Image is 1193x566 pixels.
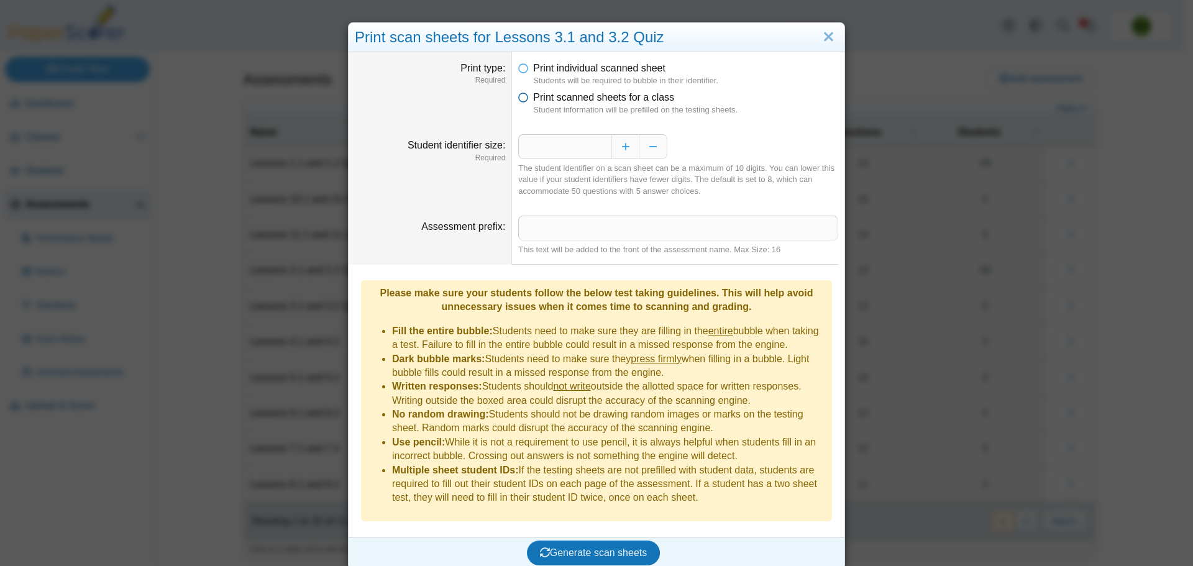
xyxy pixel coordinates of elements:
[392,409,489,419] b: No random drawing:
[392,381,482,391] b: Written responses:
[819,27,838,48] a: Close
[392,408,826,436] li: Students should not be drawing random images or marks on the testing sheet. Random marks could di...
[639,134,667,159] button: Decrease
[392,352,826,380] li: Students need to make sure they when filling in a bubble. Light bubble fills could result in a mi...
[392,326,493,336] b: Fill the entire bubble:
[460,63,505,73] label: Print type
[355,75,505,86] dfn: Required
[533,104,838,116] dfn: Student information will be prefilled on the testing sheets.
[708,326,733,336] u: entire
[553,381,590,391] u: not write
[392,437,445,447] b: Use pencil:
[392,465,519,475] b: Multiple sheet student IDs:
[631,354,682,364] u: press firmly
[392,463,826,505] li: If the testing sheets are not prefilled with student data, students are required to fill out thei...
[392,380,826,408] li: Students should outside the allotted space for written responses. Writing outside the boxed area ...
[533,75,838,86] dfn: Students will be required to bubble in their identifier.
[527,541,660,565] button: Generate scan sheets
[408,140,505,150] label: Student identifier size
[611,134,639,159] button: Increase
[392,354,485,364] b: Dark bubble marks:
[380,288,813,312] b: Please make sure your students follow the below test taking guidelines. This will help avoid unne...
[533,63,665,73] span: Print individual scanned sheet
[518,244,838,255] div: This text will be added to the front of the assessment name. Max Size: 16
[349,23,844,52] div: Print scan sheets for Lessons 3.1 and 3.2 Quiz
[392,324,826,352] li: Students need to make sure they are filling in the bubble when taking a test. Failure to fill in ...
[540,547,647,558] span: Generate scan sheets
[421,221,505,232] label: Assessment prefix
[533,92,674,103] span: Print scanned sheets for a class
[392,436,826,463] li: While it is not a requirement to use pencil, it is always helpful when students fill in an incorr...
[518,163,838,197] div: The student identifier on a scan sheet can be a maximum of 10 digits. You can lower this value if...
[355,153,505,163] dfn: Required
